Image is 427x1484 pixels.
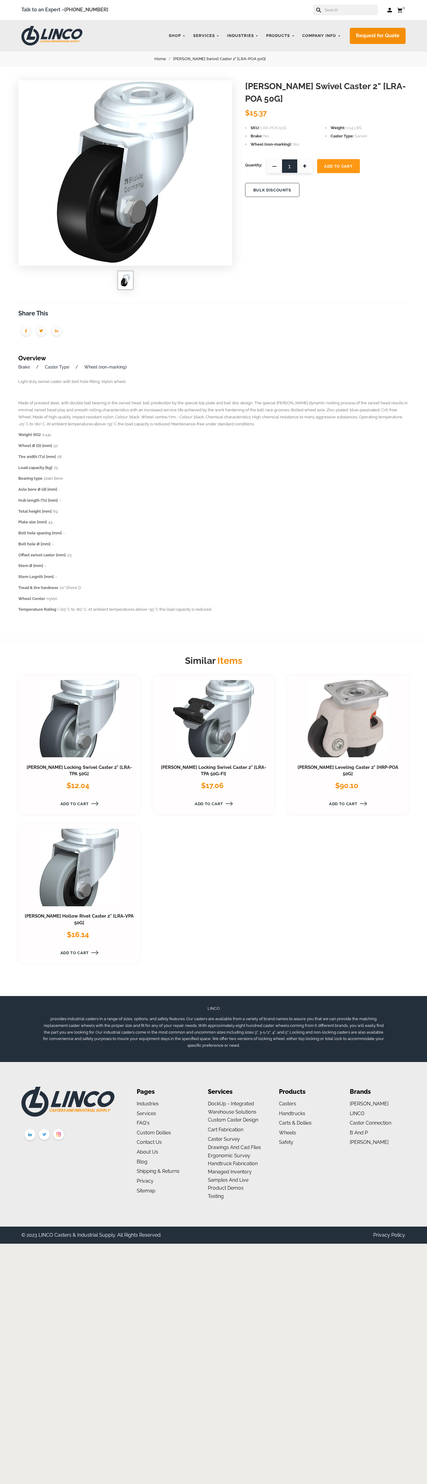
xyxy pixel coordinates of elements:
[329,802,357,806] span: Add to Cart
[18,498,58,503] strong: Hub length (T1) [mm]
[18,486,409,493] p: : -
[137,1178,154,1184] a: Privacy
[18,596,45,601] strong: Wheel Center
[190,30,223,42] a: Services
[121,274,130,286] img: Blickle Swivel Caster 2" [LRA-POA 50G]
[297,159,313,173] span: +
[208,1087,264,1097] li: Services
[18,454,56,459] strong: Tire width (T2) [mm]
[67,781,89,790] span: $12.04
[56,80,194,264] img: Blickle Swivel Caster 2" [LRA-POA 50G]
[267,159,282,173] span: —
[18,442,409,449] p: : 50
[18,365,30,369] a: Brake
[18,464,409,471] p: : 75
[279,1111,305,1116] a: Handtrucks
[23,1128,37,1143] img: linkedin.png
[157,798,260,810] a: Add to Cart
[137,1168,179,1174] a: Shipping & Returns
[293,142,299,147] span: Yes
[279,1120,312,1126] a: Carts & Dollies
[224,30,262,42] a: Industries
[263,134,269,138] span: No
[166,30,189,42] a: Shop
[292,798,395,810] a: Add to Cart
[208,1006,220,1011] span: LINCO
[208,1144,261,1150] a: Drawings and Cad Files
[18,453,409,460] p: : 18
[18,509,52,514] strong: Total height [mm]
[298,765,398,777] a: [PERSON_NAME] Leveling Caster 2" [HRP-POA 50G]
[21,1087,114,1117] img: LINCO CASTERS & INDUSTRIAL SUPPLY
[208,1127,243,1133] a: Cart Fabrication
[18,573,409,580] p: : -
[279,1139,293,1145] a: Safety
[331,125,345,130] span: Weight
[21,1231,161,1239] div: © 2023 LINCO Casters & Industrial Supply. All Rights Reserved.
[208,1153,250,1158] a: Ergonomic Survey
[60,802,89,806] span: Add to Cart
[18,476,42,481] strong: Bearing type
[208,1136,240,1142] a: Caster Survey
[23,798,126,810] a: Add to Cart
[21,6,108,14] span: Talk to an Expert –
[208,1169,252,1175] a: Managed Inventory
[137,1087,193,1097] li: Pages
[18,530,409,537] p: : -
[18,553,66,557] strong: Offset swivel caster [mm]
[18,519,409,526] p: : 43
[137,1149,158,1155] a: About us
[331,134,354,138] span: Caster Type
[279,1087,335,1097] li: Products
[324,5,378,15] input: Search
[403,5,405,10] span: 0
[350,28,406,44] a: Request for Quote
[137,1111,156,1116] a: Services
[18,431,409,438] p: : 0.142
[397,6,406,14] a: 0
[387,7,392,13] a: Log in
[201,781,224,790] span: $17.06
[18,552,409,559] p: : 23
[245,80,409,105] h1: [PERSON_NAME] Swivel Caster 2" [LRA-POA 50G]
[263,30,298,42] a: Products
[137,1139,162,1145] a: Contact Us
[67,930,89,939] span: $16.14
[245,159,262,171] span: Quantity
[216,655,242,666] span: Items
[251,142,292,147] span: Wheel (non-marking)
[18,607,56,612] strong: Temperature Rating
[43,1016,384,1049] p: provides industrial casters in a range of sizes, options, and safety features. Our casters are av...
[18,531,62,535] strong: Bolt hole spacing [mm]
[25,913,134,926] a: [PERSON_NAME] Hollow Rivet Caster 2" [LRA-VPA 50G]
[335,781,358,790] span: $90.10
[18,585,58,590] strong: Tread & tire hardness
[45,365,69,369] a: Caster Type
[208,1193,224,1199] a: Testing
[18,508,409,515] p: : 69
[245,183,299,197] button: BULK DISCOUNTS
[18,487,57,492] strong: Axle bore Ø (d) [mm]
[208,1177,248,1191] a: Samples and Live Product Demos
[21,26,82,45] img: LINCO CASTERS & INDUSTRIAL SUPPLY
[36,365,39,369] a: /
[161,765,266,777] a: [PERSON_NAME] Locking Swivel Caster 2" [LRA-TPA 50G-FI]
[350,1111,364,1116] a: LINCO
[324,164,353,169] span: Add To Cart
[173,56,273,62] a: [PERSON_NAME] Swivel Caster 2" [LRA-POA 50G]
[18,595,409,602] p: : nylon
[279,1130,296,1136] a: Wheels
[18,378,409,613] div: Light duty swivel caster with bolt hole fitting, Nylon wheel
[18,355,46,362] a: Overview
[137,1188,155,1194] a: Sitemap
[18,400,409,427] p: Made of pressed steel, with double ball bearing in the swivel head, ball predection by the specia...
[18,520,47,524] strong: Plate size [mm]
[137,1101,159,1107] a: Industries
[251,134,262,138] span: Brake
[137,1130,171,1136] a: Custom Dollies
[346,125,362,130] span: 0.14 LBS
[251,125,260,130] span: SKU
[34,324,49,339] img: group-1949.png
[350,1101,389,1107] a: [PERSON_NAME]
[350,1120,391,1126] a: Caster Connection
